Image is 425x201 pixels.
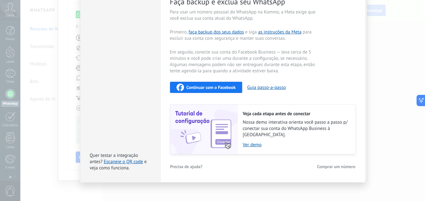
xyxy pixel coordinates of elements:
[243,111,349,117] h2: Veja cada etapa antes de conectar
[104,159,143,165] a: Escaneie o QR code
[170,164,202,169] span: Precisa de ajuda?
[90,152,138,165] span: Quer testar a integração antes?
[187,85,236,90] span: Continuar com o Facebook
[243,142,349,148] a: Ver demo
[170,9,319,22] span: Para usar um número pessoal do WhatsApp na Kommo, a Meta exige que você exclua sua conta atual do...
[170,49,319,74] span: Em seguida, conecte sua conta do Facebook Business — leva cerca de 5 minutos e você pode criar um...
[90,159,147,171] span: e veja como funciona.
[247,85,286,90] button: Guia passo-a-passo
[243,119,349,138] span: Nossa demo interativa orienta você passo a passo p/ conectar sua conta do WhatsApp Business à [GE...
[170,29,319,42] span: Primeiro, e siga para excluir sua conta com segurança e manter suas conversas.
[170,82,242,93] button: Continuar com o Facebook
[170,162,203,171] button: Precisa de ajuda?
[317,162,356,171] button: Comprar um número
[188,29,244,35] a: faça backup dos seus dados
[317,164,355,169] span: Comprar um número
[258,29,302,35] a: as instruções da Meta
